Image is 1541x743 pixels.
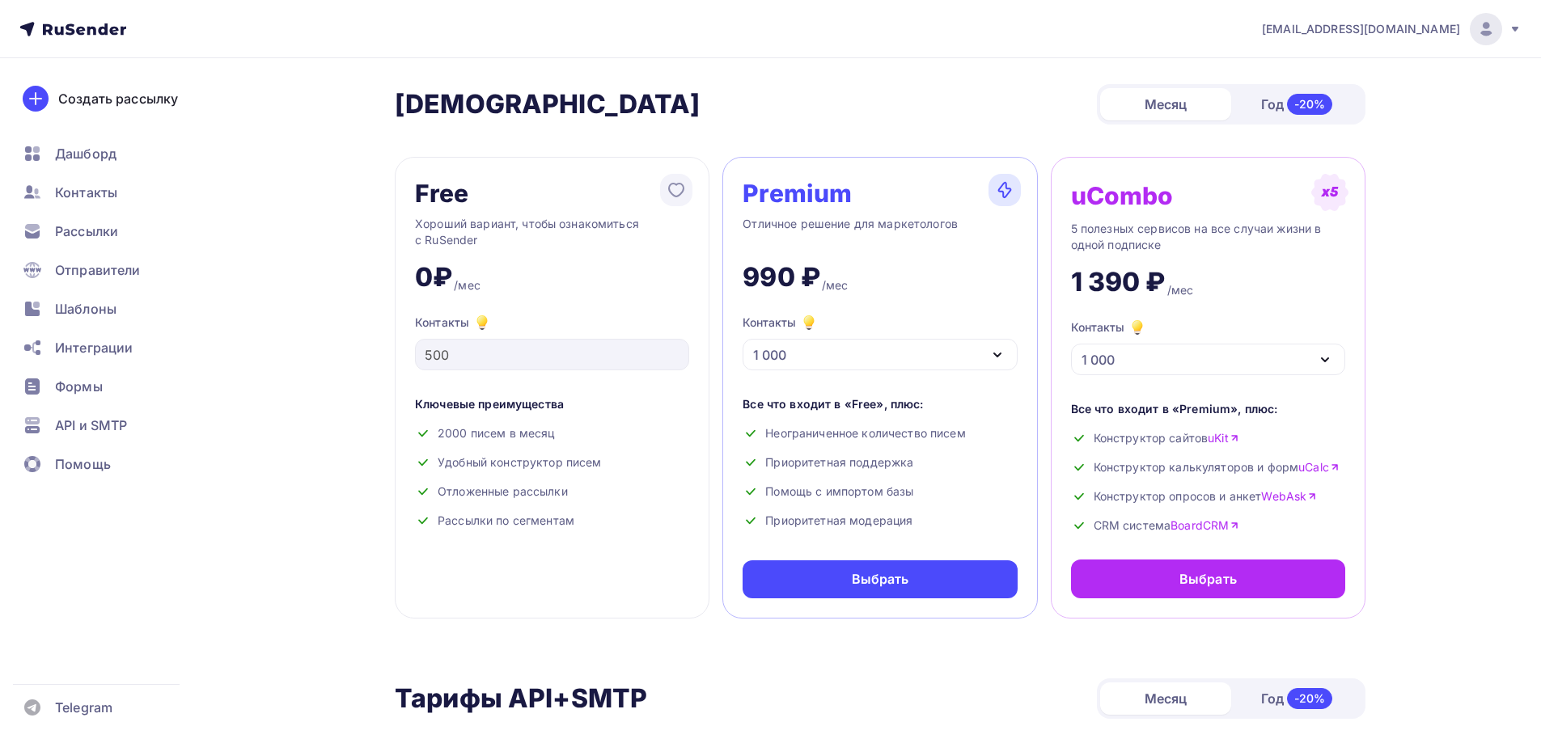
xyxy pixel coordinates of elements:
[415,513,689,529] div: Рассылки по сегментам
[1071,318,1147,337] div: Контакты
[743,425,1017,441] div: Неограниченное количество писем
[1261,488,1317,504] a: WebAsk
[1287,688,1333,709] div: -20%
[55,299,116,319] span: Шаблоны
[1094,459,1340,475] span: Конструктор калькуляторов и форм
[55,698,112,717] span: Telegram
[415,261,452,293] div: 0₽
[454,277,481,293] div: /мес
[55,222,118,241] span: Рассылки
[415,396,689,412] div: Ключевые преимущества
[852,570,909,589] div: Выбрать
[743,180,852,206] div: Premium
[1071,266,1166,298] div: 1 390 ₽
[1100,682,1231,715] div: Месяц
[1231,682,1362,716] div: Год
[55,416,127,435] span: API и SMTP
[743,483,1017,500] div: Помощь с импортом базы
[13,215,205,247] a: Рассылки
[13,176,205,209] a: Контакты
[1262,13,1522,45] a: [EMAIL_ADDRESS][DOMAIN_NAME]
[1071,318,1345,375] button: Контакты 1 000
[55,144,116,163] span: Дашборд
[743,261,820,293] div: 990 ₽
[55,338,133,357] span: Интеграции
[1094,517,1240,534] span: CRM система
[743,454,1017,471] div: Приоритетная поддержка
[1071,401,1345,417] div: Все что входит в «Premium», плюс:
[1171,517,1239,534] a: BoardCRM
[58,89,178,108] div: Создать рассылку
[55,454,111,474] span: Помощь
[743,396,1017,412] div: Все что входит в «Free», плюс:
[753,345,786,365] div: 1 000
[1071,221,1345,253] div: 5 полезных сервисов на все случаи жизни в одной подписке
[1262,21,1460,37] span: [EMAIL_ADDRESS][DOMAIN_NAME]
[55,183,117,202] span: Контакты
[1298,459,1340,475] a: uCalc
[743,313,819,332] div: Контакты
[395,682,647,715] h2: Тарифы API+SMTP
[13,254,205,286] a: Отправители
[1231,87,1362,121] div: Год
[1094,430,1239,446] span: Конструктор сайтов
[415,216,689,248] div: Хороший вариант, чтобы ознакомиться с RuSender
[13,293,205,325] a: Шаблоны
[1100,88,1231,120] div: Месяц
[1179,569,1237,589] div: Выбрать
[55,260,141,280] span: Отправители
[1071,183,1174,209] div: uCombo
[743,216,1017,248] div: Отличное решение для маркетологов
[13,370,205,403] a: Формы
[1287,94,1333,115] div: -20%
[1082,350,1115,369] div: 1 000
[415,313,689,332] div: Контакты
[415,483,689,500] div: Отложенные рассылки
[743,313,1017,370] button: Контакты 1 000
[822,277,849,293] div: /мес
[415,454,689,471] div: Удобный конструктор писем
[13,137,205,170] a: Дашборд
[1208,430,1239,446] a: uKit
[1094,488,1318,504] span: Конструктор опросов и анкет
[743,513,1017,529] div: Приоритетная модерация
[55,377,103,396] span: Формы
[1167,282,1194,298] div: /мес
[395,88,701,120] h2: [DEMOGRAPHIC_DATA]
[415,180,469,206] div: Free
[415,425,689,441] div: 2000 писем в месяц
